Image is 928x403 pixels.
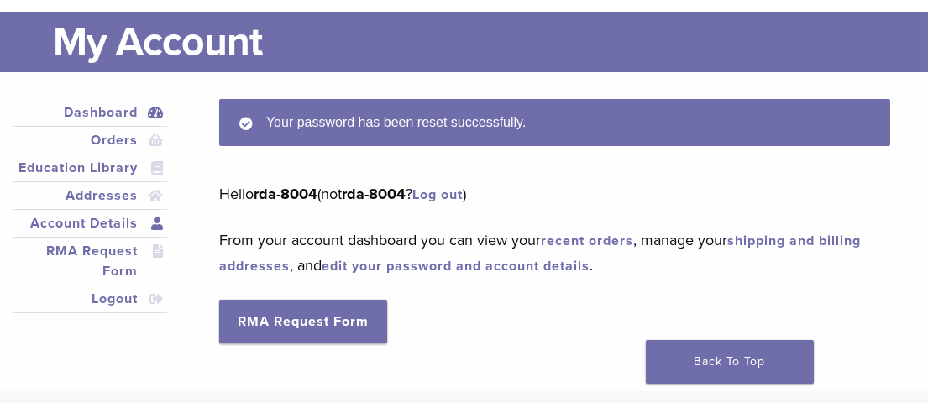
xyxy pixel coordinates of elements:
h1: My Account [53,12,915,72]
a: edit your password and account details [322,258,590,275]
strong: rda-8004 [342,185,406,203]
a: Logout [16,289,164,309]
p: From your account dashboard you can view your , manage your , and . [219,228,890,278]
p: Hello (not ? ) [219,181,890,207]
a: Log out [412,186,463,203]
a: RMA Request Form [16,241,164,281]
strong: rda-8004 [254,185,317,203]
a: Addresses [16,186,164,206]
a: Education Library [16,158,164,178]
a: Dashboard [16,102,164,123]
a: Orders [16,130,164,150]
a: RMA Request Form [219,300,387,343]
nav: Account pages [13,99,167,333]
a: recent orders [541,233,633,249]
a: Account Details [16,213,164,233]
a: Back To Top [646,340,814,384]
div: Your password has been reset successfully. [219,99,890,146]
